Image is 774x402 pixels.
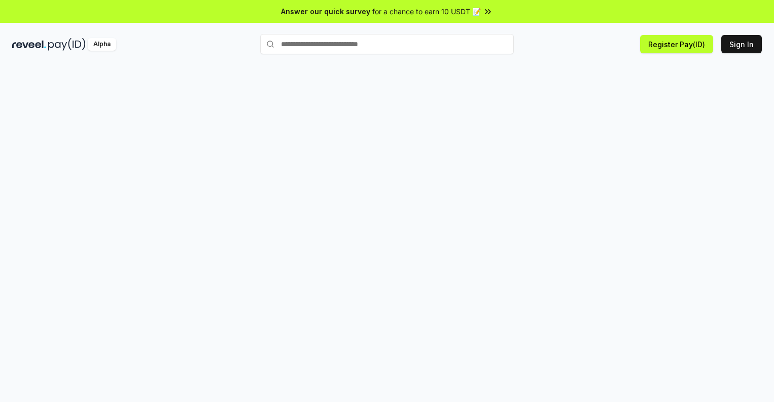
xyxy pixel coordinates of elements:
[88,38,116,51] div: Alpha
[281,6,370,17] span: Answer our quick survey
[721,35,762,53] button: Sign In
[640,35,713,53] button: Register Pay(ID)
[12,38,46,51] img: reveel_dark
[48,38,86,51] img: pay_id
[372,6,481,17] span: for a chance to earn 10 USDT 📝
